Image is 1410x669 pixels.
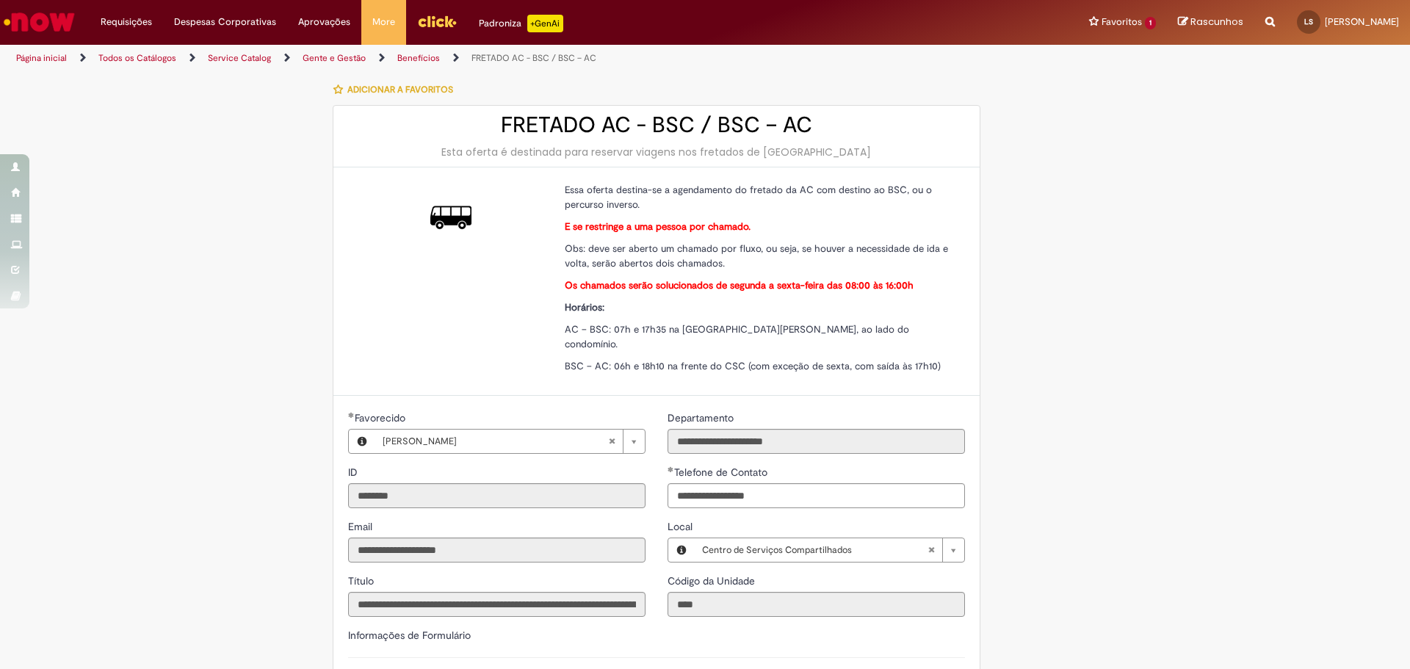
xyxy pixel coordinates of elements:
[1304,17,1313,26] span: LS
[348,483,646,508] input: ID
[471,52,596,64] a: FRETADO AC - BSC / BSC – AC
[668,411,737,425] label: Somente leitura - Departamento
[695,538,964,562] a: Centro de Serviços CompartilhadosLimpar campo Local
[98,52,176,64] a: Todos os Catálogos
[16,52,67,64] a: Página inicial
[565,184,932,211] span: Essa oferta destina-se a agendamento do fretado da AC com destino ao BSC, ou o percurso inverso.
[920,538,942,562] abbr: Limpar campo Local
[303,52,366,64] a: Gente e Gestão
[348,145,965,159] div: Esta oferta é destinada para reservar viagens nos fretados de [GEOGRAPHIC_DATA]
[565,301,604,314] strong: Horários:
[668,483,965,508] input: Telefone de Contato
[383,430,608,453] span: [PERSON_NAME]
[565,220,751,233] strong: E se restringe a uma pessoa por chamado.
[674,466,770,479] span: Telefone de Contato
[668,592,965,617] input: Código da Unidade
[527,15,563,32] p: +GenAi
[348,629,471,642] label: Informações de Formulário
[668,520,695,533] span: Local
[668,574,758,588] label: Somente leitura - Código da Unidade
[348,520,375,533] span: Somente leitura - Email
[601,430,623,453] abbr: Limpar campo Favorecido
[348,113,965,137] h2: FRETADO AC - BSC / BSC – AC
[1102,15,1142,29] span: Favoritos
[348,538,646,563] input: Email
[397,52,440,64] a: Benefícios
[348,466,361,479] span: Somente leitura - ID
[349,430,375,453] button: Favorecido, Visualizar este registro Lidia Carolina Nascimento Dos Santos
[298,15,350,29] span: Aprovações
[208,52,271,64] a: Service Catalog
[417,10,457,32] img: click_logo_yellow_360x200.png
[565,360,941,372] span: BSC – AC: 06h e 18h10 na frente do CSC (com exceção de sexta, com saída às 17h10)
[348,574,377,588] label: Somente leitura - Título
[668,466,674,472] span: Obrigatório Preenchido
[174,15,276,29] span: Despesas Corporativas
[355,411,408,424] span: Necessários - Favorecido
[565,323,909,350] span: AC – BSC: 07h e 17h35 na [GEOGRAPHIC_DATA][PERSON_NAME], ao lado do condomínio.
[372,15,395,29] span: More
[1,7,77,37] img: ServiceNow
[1178,15,1243,29] a: Rascunhos
[101,15,152,29] span: Requisições
[702,538,928,562] span: Centro de Serviços Compartilhados
[668,429,965,454] input: Departamento
[11,45,929,72] ul: Trilhas de página
[668,538,695,562] button: Local, Visualizar este registro Centro de Serviços Compartilhados
[375,430,645,453] a: [PERSON_NAME]Limpar campo Favorecido
[348,519,375,534] label: Somente leitura - Email
[1190,15,1243,29] span: Rascunhos
[348,412,355,418] span: Obrigatório Preenchido
[1145,17,1156,29] span: 1
[1325,15,1399,28] span: [PERSON_NAME]
[348,592,646,617] input: Título
[347,84,453,95] span: Adicionar a Favoritos
[430,197,471,238] img: FRETADO AC - BSC / BSC – AC
[668,411,737,424] span: Somente leitura - Departamento
[348,465,361,480] label: Somente leitura - ID
[565,279,914,292] strong: Os chamados serão solucionados de segunda a sexta-feira das 08:00 às 16:00h
[479,15,563,32] div: Padroniza
[565,242,948,270] span: Obs: deve ser aberto um chamado por fluxo, ou seja, se houver a necessidade de ida e volta, serão...
[333,74,461,105] button: Adicionar a Favoritos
